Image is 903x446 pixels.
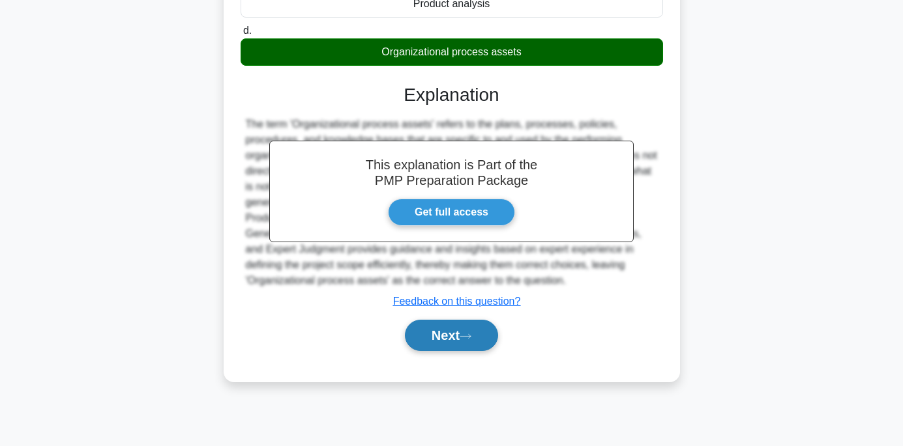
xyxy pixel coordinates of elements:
a: Feedback on this question? [393,296,521,307]
div: Organizational process assets [241,38,663,66]
span: d. [243,25,252,36]
h3: Explanation [248,84,655,106]
button: Next [405,320,498,351]
div: The term 'Organizational process assets' refers to the plans, processes, policies, procedures, an... [246,117,658,288]
a: Get full access [388,199,515,226]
